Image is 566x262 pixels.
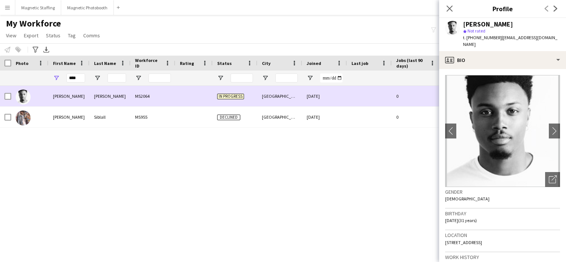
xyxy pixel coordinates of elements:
img: Crew avatar or photo [445,75,560,187]
input: Status Filter Input [231,74,253,82]
div: 0 [392,86,440,106]
div: [DATE] [302,107,347,127]
a: Tag [65,31,79,40]
button: Open Filter Menu [53,75,60,81]
div: MS2064 [131,86,175,106]
span: Last job [351,60,368,66]
button: Open Filter Menu [262,75,269,81]
div: [GEOGRAPHIC_DATA] [257,107,302,127]
a: View [3,31,19,40]
span: t. [PHONE_NUMBER] [463,35,502,40]
div: [PERSON_NAME] [90,86,131,106]
span: Export [24,32,38,39]
a: Comms [80,31,103,40]
div: [GEOGRAPHIC_DATA] [257,86,302,106]
button: Magnetic Photobooth [61,0,114,15]
span: Tag [68,32,76,39]
span: First Name [53,60,76,66]
span: | [EMAIL_ADDRESS][DOMAIN_NAME] [463,35,557,47]
div: [PERSON_NAME] [49,107,90,127]
button: Open Filter Menu [217,75,224,81]
span: [STREET_ADDRESS] [445,240,482,245]
input: Workforce ID Filter Input [148,74,171,82]
div: Bio [439,51,566,69]
div: [PERSON_NAME] [49,86,90,106]
span: Last Name [94,60,116,66]
app-action-btn: Advanced filters [31,45,40,54]
button: Open Filter Menu [307,75,313,81]
h3: Location [445,232,560,238]
h3: Work history [445,254,560,261]
button: Open Filter Menu [135,75,142,81]
span: Status [46,32,60,39]
h3: Profile [439,4,566,13]
div: 0 [392,107,440,127]
div: MS955 [131,107,175,127]
span: In progress [217,94,244,99]
span: Joined [307,60,321,66]
span: Photo [16,60,28,66]
span: My Workforce [6,18,61,29]
span: Status [217,60,232,66]
span: View [6,32,16,39]
span: Jobs (last 90 days) [396,57,427,69]
div: Siblall [90,107,131,127]
div: [PERSON_NAME] [463,21,513,28]
input: City Filter Input [275,74,298,82]
a: Status [43,31,63,40]
span: Rating [180,60,194,66]
h3: Gender [445,188,560,195]
a: Export [21,31,41,40]
span: Workforce ID [135,57,162,69]
app-action-btn: Export XLSX [42,45,51,54]
img: Aaron Siblall [16,110,31,125]
input: Last Name Filter Input [107,74,126,82]
div: Open photos pop-in [545,172,560,187]
span: [DATE] (31 years) [445,218,477,223]
input: Joined Filter Input [320,74,343,82]
span: Comms [83,32,100,39]
span: City [262,60,271,66]
button: Open Filter Menu [94,75,101,81]
div: [DATE] [302,86,347,106]
img: Aaron Campbell [16,90,31,105]
span: Not rated [468,28,485,34]
span: [DEMOGRAPHIC_DATA] [445,196,490,202]
button: Magnetic Staffing [15,0,61,15]
input: First Name Filter Input [66,74,85,82]
h3: Birthday [445,210,560,217]
span: Declined [217,115,240,120]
